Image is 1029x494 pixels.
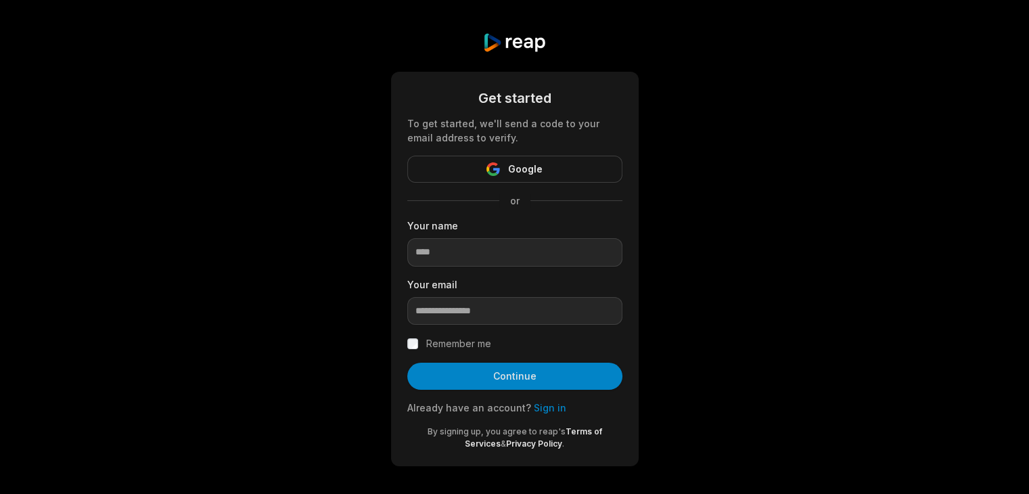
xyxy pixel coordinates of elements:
[534,402,566,413] a: Sign in
[506,439,562,449] a: Privacy Policy
[428,426,566,436] span: By signing up, you agree to reap's
[426,336,491,352] label: Remember me
[407,116,622,145] div: To get started, we'll send a code to your email address to verify.
[508,161,543,177] span: Google
[499,194,530,208] span: or
[407,219,622,233] label: Your name
[482,32,547,53] img: reap
[407,277,622,292] label: Your email
[562,439,564,449] span: .
[465,426,602,449] a: Terms of Services
[407,156,622,183] button: Google
[407,402,531,413] span: Already have an account?
[407,363,622,390] button: Continue
[983,448,1015,480] iframe: Intercom live chat
[407,88,622,108] div: Get started
[501,439,506,449] span: &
